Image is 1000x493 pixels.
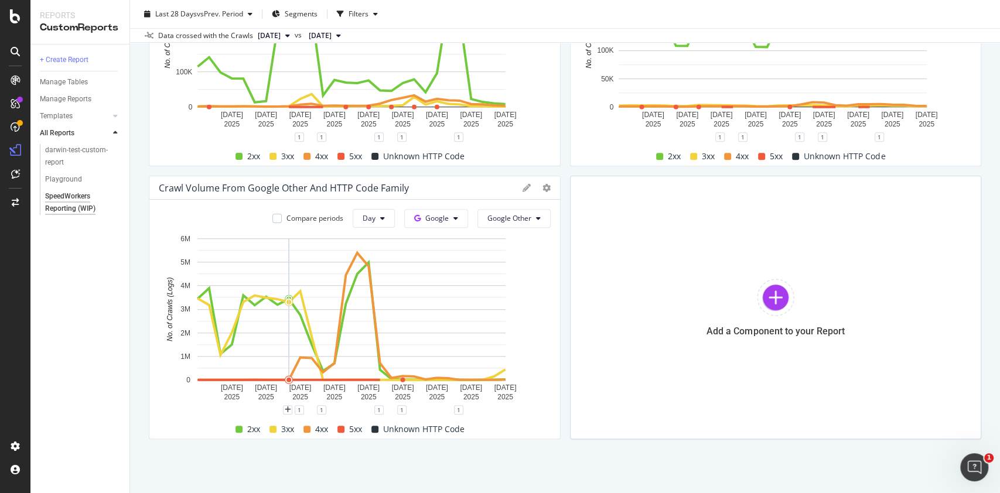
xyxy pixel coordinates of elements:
[710,111,732,119] text: [DATE]
[255,384,277,392] text: [DATE]
[454,132,463,142] div: 1
[40,93,121,105] a: Manage Reports
[919,120,934,128] text: 2025
[40,54,88,66] div: + Create Report
[960,453,988,481] iframe: Intercom live chat
[645,120,661,128] text: 2025
[429,120,445,128] text: 2025
[349,422,362,436] span: 5xx
[383,149,465,163] span: Unknown HTTP Code
[40,76,121,88] a: Manage Tables
[45,173,121,186] a: Playground
[609,103,613,111] text: 0
[158,30,253,41] div: Data crossed with the Crawls
[163,4,172,68] text: No. of Crawls (Logs)
[323,384,346,392] text: [DATE]
[497,393,513,401] text: 2025
[426,111,448,119] text: [DATE]
[326,120,342,128] text: 2025
[40,9,120,21] div: Reports
[884,120,900,128] text: 2025
[258,393,274,401] text: 2025
[281,149,294,163] span: 3xx
[487,213,531,223] span: Google Other
[714,120,729,128] text: 2025
[166,277,174,341] text: No. of Crawls (Logs)
[915,111,937,119] text: [DATE]
[309,30,332,41] span: 2025 Aug. 12th
[460,384,482,392] text: [DATE]
[676,111,698,119] text: [DATE]
[392,111,414,119] text: [DATE]
[159,232,544,410] svg: A chart.
[155,9,197,19] span: Last 28 Days
[600,75,613,83] text: 50K
[180,282,190,290] text: 4M
[374,132,384,142] div: 1
[404,209,468,228] button: Google
[45,144,112,169] div: darwin-test-custom-report
[176,67,192,76] text: 100K
[460,111,482,119] text: [DATE]
[317,132,326,142] div: 1
[463,120,479,128] text: 2025
[40,93,91,105] div: Manage Reports
[748,120,763,128] text: 2025
[357,384,380,392] text: [DATE]
[283,405,292,415] div: plus
[315,422,328,436] span: 4xx
[349,149,362,163] span: 5xx
[292,393,308,401] text: 2025
[357,111,380,119] text: [DATE]
[180,352,190,361] text: 1M
[180,235,190,243] text: 6M
[744,111,766,119] text: [DATE]
[180,305,190,313] text: 3M
[258,120,274,128] text: 2025
[45,190,113,215] div: SpeedWorkers Reporting (WIP)
[304,29,346,43] button: [DATE]
[454,405,463,415] div: 1
[641,111,664,119] text: [DATE]
[45,173,82,186] div: Playground
[363,213,376,223] span: Day
[289,111,312,119] text: [DATE]
[289,384,312,392] text: [DATE]
[45,190,121,215] a: SpeedWorkers Reporting (WIP)
[781,120,797,128] text: 2025
[813,111,835,119] text: [DATE]
[497,120,513,128] text: 2025
[45,144,121,169] a: darwin-test-custom-report
[816,120,832,128] text: 2025
[197,9,243,19] span: vs Prev. Period
[221,384,243,392] text: [DATE]
[881,111,903,119] text: [DATE]
[707,326,844,337] div: Add a Component to your Report
[395,120,411,128] text: 2025
[425,213,449,223] span: Google
[326,393,342,401] text: 2025
[186,376,190,384] text: 0
[247,149,260,163] span: 2xx
[317,405,326,415] div: 1
[397,132,407,142] div: 1
[804,149,885,163] span: Unknown HTTP Code
[40,54,121,66] a: + Create Report
[383,422,465,436] span: Unknown HTTP Code
[494,384,517,392] text: [DATE]
[738,132,748,142] div: 1
[770,149,783,163] span: 5xx
[374,405,384,415] div: 1
[295,132,304,142] div: 1
[40,127,110,139] a: All Reports
[40,76,88,88] div: Manage Tables
[361,393,377,401] text: 2025
[255,111,277,119] text: [DATE]
[668,149,681,163] span: 2xx
[429,393,445,401] text: 2025
[180,258,190,266] text: 5M
[332,5,383,23] button: Filters
[40,127,74,139] div: All Reports
[426,384,448,392] text: [DATE]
